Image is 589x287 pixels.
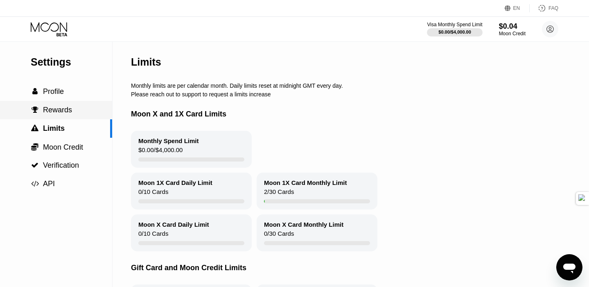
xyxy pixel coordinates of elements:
div:  [31,106,39,114]
div: EN [513,5,520,11]
span:  [31,162,38,169]
div: Visa Monthly Spend Limit$0.00/$4,000.00 [427,22,482,36]
div: Moon 1X Card Daily Limit [138,179,212,186]
div:  [31,88,39,95]
div: 2 / 30 Cards [264,188,294,199]
div: $0.00 / $4,000.00 [438,30,471,34]
div: Moon 1X Card Monthly Limit [264,179,347,186]
div: 0 / 10 Cards [138,188,168,199]
span: Verification [43,161,79,169]
div: EN [505,4,530,12]
div: $0.04 [499,22,526,31]
iframe: Button to launch messaging window [556,254,582,280]
span: Limits [43,124,65,132]
span:  [31,180,39,187]
span:  [32,106,38,114]
div: $0.04Moon Credit [499,22,526,36]
div:  [31,162,39,169]
span:  [31,125,38,132]
span:  [32,88,38,95]
span: Moon Credit [43,143,83,151]
div: Moon X Card Monthly Limit [264,221,343,228]
div: FAQ [530,4,558,12]
span: Profile [43,87,64,96]
div: Visa Monthly Spend Limit [427,22,482,27]
div: 0 / 30 Cards [264,230,294,241]
span: API [43,180,55,188]
span:  [31,143,38,151]
div:  [31,125,39,132]
div: Limits [131,56,161,68]
div: $0.00 / $4,000.00 [138,146,183,157]
div: Moon Credit [499,31,526,36]
div: FAQ [548,5,558,11]
div: Moon X Card Daily Limit [138,221,209,228]
div: Settings [31,56,112,68]
div: Monthly Spend Limit [138,137,199,144]
div: 0 / 10 Cards [138,230,168,241]
div:  [31,143,39,151]
span: Rewards [43,106,72,114]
